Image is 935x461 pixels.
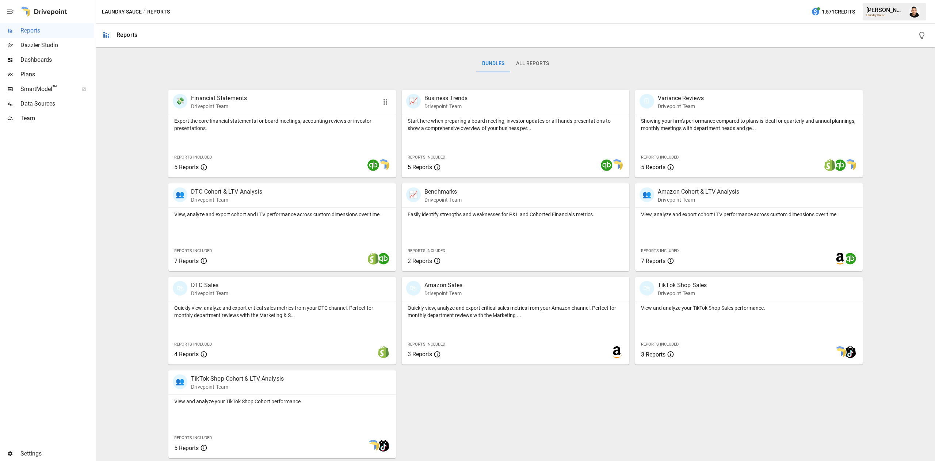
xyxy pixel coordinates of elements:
span: Reports Included [174,155,212,160]
img: quickbooks [378,253,389,264]
p: Quickly view, analyze and export critical sales metrics from your DTC channel. Perfect for monthl... [174,304,390,319]
p: DTC Cohort & LTV Analysis [191,187,262,196]
button: Francisco Sanchez [904,1,925,22]
img: amazon [834,253,846,264]
p: Variance Reviews [658,94,704,103]
img: quickbooks [834,159,846,171]
p: Drivepoint Team [424,290,462,297]
p: Start here when preparing a board meeting, investor updates or all-hands presentations to show a ... [408,117,623,132]
p: Quickly view, analyze and export critical sales metrics from your Amazon channel. Perfect for mon... [408,304,623,319]
span: Reports Included [408,248,445,253]
span: 5 Reports [174,164,199,171]
p: Business Trends [424,94,467,103]
span: Reports Included [641,342,679,347]
img: tiktok [844,346,856,358]
div: 👥 [173,374,187,389]
img: amazon [611,346,623,358]
span: 5 Reports [408,164,432,171]
img: shopify [378,346,389,358]
img: quickbooks [844,253,856,264]
span: SmartModel [20,85,74,94]
span: 7 Reports [174,258,199,264]
p: DTC Sales [191,281,228,290]
img: smart model [367,440,379,452]
p: View, analyze and export cohort and LTV performance across custom dimensions over time. [174,211,390,218]
img: smart model [378,159,389,171]
span: Reports Included [174,248,212,253]
div: Reports [117,31,137,38]
div: 🗓 [640,94,654,108]
button: Laundry Sauce [102,7,142,16]
p: Easily identify strengths and weaknesses for P&L and Cohorted Financials metrics. [408,211,623,218]
div: 💸 [173,94,187,108]
p: Drivepoint Team [658,290,707,297]
img: quickbooks [367,159,379,171]
img: shopify [367,253,379,264]
span: Data Sources [20,99,94,108]
span: 5 Reports [174,445,199,452]
span: 4 Reports [174,351,199,358]
div: 🛍 [640,281,654,296]
span: ™ [52,84,57,93]
img: tiktok [378,440,389,452]
div: 👥 [640,187,654,202]
p: Drivepoint Team [424,103,467,110]
img: Francisco Sanchez [909,6,920,18]
p: Amazon Cohort & LTV Analysis [658,187,739,196]
span: Reports Included [174,342,212,347]
p: Showing your firm's performance compared to plans is ideal for quarterly and annual plannings, mo... [641,117,857,132]
p: Drivepoint Team [658,103,704,110]
span: Team [20,114,94,123]
div: 📈 [406,187,421,202]
span: Reports Included [641,248,679,253]
p: Drivepoint Team [191,383,284,390]
p: View and analyze your TikTok Shop Sales performance. [641,304,857,312]
span: Reports Included [174,435,212,440]
span: Reports Included [408,342,445,347]
div: Laundry Sauce [866,14,904,17]
div: 👥 [173,187,187,202]
p: Drivepoint Team [191,290,228,297]
div: [PERSON_NAME] [866,7,904,14]
div: 🛍 [406,281,421,296]
p: Export the core financial statements for board meetings, accounting reviews or investor presentat... [174,117,390,132]
span: Reports Included [408,155,445,160]
span: Plans [20,70,94,79]
p: Drivepoint Team [191,196,262,203]
button: All Reports [510,55,555,72]
img: smart model [844,159,856,171]
span: 1,571 Credits [822,7,855,16]
p: Drivepoint Team [424,196,462,203]
div: 🛍 [173,281,187,296]
span: Reports Included [641,155,679,160]
span: 3 Reports [641,351,665,358]
span: 3 Reports [408,351,432,358]
img: quickbooks [601,159,612,171]
span: 2 Reports [408,258,432,264]
span: 5 Reports [641,164,665,171]
span: 7 Reports [641,258,665,264]
p: TikTok Shop Sales [658,281,707,290]
div: 📈 [406,94,421,108]
div: / [143,7,146,16]
span: Settings [20,449,94,458]
span: Reports [20,26,94,35]
span: Dazzler Studio [20,41,94,50]
p: Benchmarks [424,187,462,196]
span: Dashboards [20,56,94,64]
p: View and analyze your TikTok Shop Cohort performance. [174,398,390,405]
img: smart model [611,159,623,171]
img: smart model [834,346,846,358]
img: shopify [824,159,836,171]
p: Financial Statements [191,94,247,103]
p: TikTok Shop Cohort & LTV Analysis [191,374,284,383]
p: Drivepoint Team [191,103,247,110]
button: Bundles [476,55,510,72]
p: Amazon Sales [424,281,462,290]
p: Drivepoint Team [658,196,739,203]
button: 1,571Credits [808,5,858,19]
p: View, analyze and export cohort LTV performance across custom dimensions over time. [641,211,857,218]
